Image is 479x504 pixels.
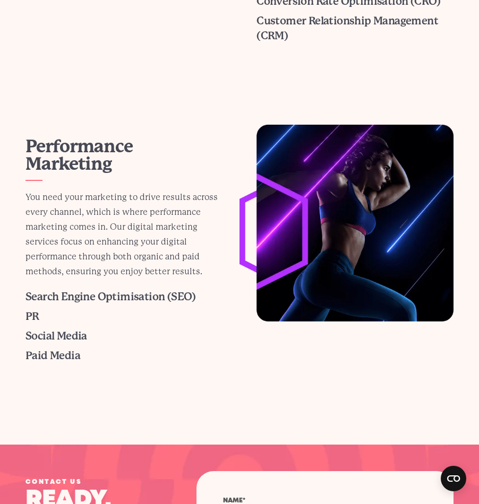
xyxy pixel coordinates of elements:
img: Performance Marketing [239,125,454,338]
div: Contact us [25,479,179,485]
label: Name [223,498,427,504]
a: Customer Relationship Management (CRM) [256,15,438,42]
a: Performance Marketing [25,136,133,174]
a: PR [25,310,39,323]
a: Paid Media [25,350,80,362]
a: Social Media [25,330,87,342]
p: You need your marketing to drive results across every channel, which is where performance marketi... [25,190,223,279]
button: Open CMP widget [441,466,466,491]
a: Search Engine Optimisation (SEO) [25,291,196,303]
